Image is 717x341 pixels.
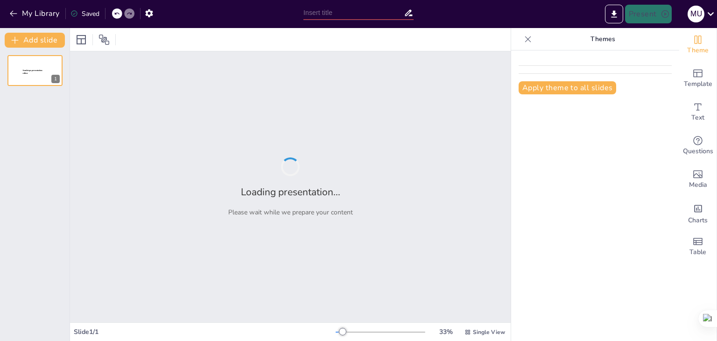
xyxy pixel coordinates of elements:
div: Slide 1 / 1 [74,327,336,336]
div: Add a table [679,230,717,263]
button: My Library [7,6,63,21]
div: 33 % [435,327,457,336]
span: Media [689,180,707,190]
div: Change the overall theme [679,28,717,62]
div: 1 [7,55,63,86]
h2: Loading presentation... [241,185,340,199]
p: Themes [535,28,670,50]
button: Export to PowerPoint [605,5,623,23]
span: Single View [473,328,505,336]
button: Present [625,5,672,23]
span: Questions [683,146,713,156]
div: Get real-time input from your audience [679,129,717,163]
div: Saved [70,9,99,18]
span: Sendsteps presentation editor [23,70,42,75]
span: Position [98,34,110,45]
span: Template [684,79,712,89]
div: 1 [51,75,60,83]
div: Add ready made slides [679,62,717,95]
div: M U [688,6,704,22]
p: Please wait while we prepare your content [228,208,353,217]
button: Apply theme to all slides [519,81,616,94]
button: Add slide [5,33,65,48]
div: Add charts and graphs [679,196,717,230]
div: Add text boxes [679,95,717,129]
div: Add images, graphics, shapes or video [679,163,717,196]
button: M U [688,5,704,23]
span: Table [689,247,706,257]
span: Text [691,113,704,123]
input: Insert title [303,6,404,20]
span: Theme [687,45,709,56]
span: Charts [688,215,708,226]
div: Layout [74,32,89,47]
